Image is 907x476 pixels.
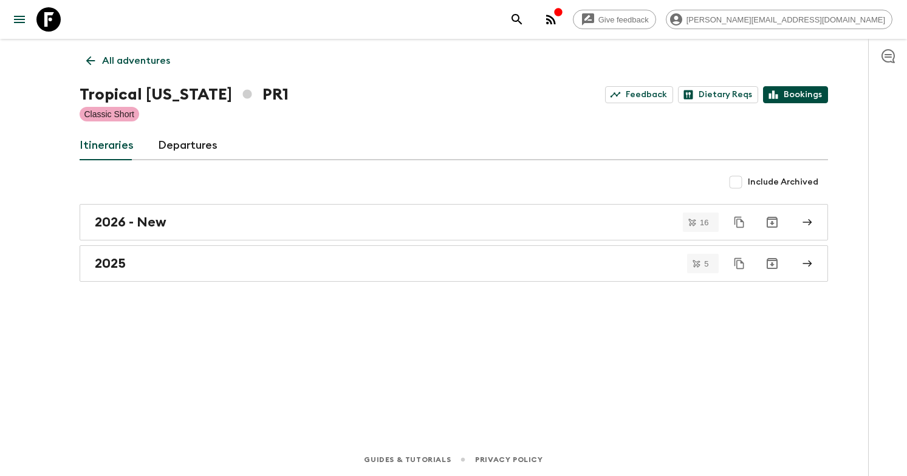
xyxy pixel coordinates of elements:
h2: 2025 [95,256,126,271]
p: Classic Short [84,108,134,120]
span: [PERSON_NAME][EMAIL_ADDRESS][DOMAIN_NAME] [680,15,892,24]
span: 5 [697,260,716,268]
button: Duplicate [728,253,750,274]
a: Give feedback [573,10,656,29]
a: Departures [158,131,217,160]
a: Privacy Policy [475,453,542,466]
button: Archive [760,210,784,234]
a: 2026 - New [80,204,828,240]
h1: Tropical [US_STATE] PR1 [80,83,289,107]
span: Give feedback [592,15,655,24]
button: search adventures [505,7,529,32]
a: Feedback [605,86,673,103]
div: [PERSON_NAME][EMAIL_ADDRESS][DOMAIN_NAME] [666,10,892,29]
a: Bookings [763,86,828,103]
button: Archive [760,251,784,276]
p: All adventures [102,53,170,68]
a: Itineraries [80,131,134,160]
span: 16 [693,219,716,226]
button: Duplicate [728,211,750,233]
a: 2025 [80,245,828,282]
button: menu [7,7,32,32]
a: Guides & Tutorials [364,453,451,466]
a: All adventures [80,49,177,73]
span: Include Archived [748,176,818,188]
h2: 2026 - New [95,214,166,230]
a: Dietary Reqs [678,86,758,103]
